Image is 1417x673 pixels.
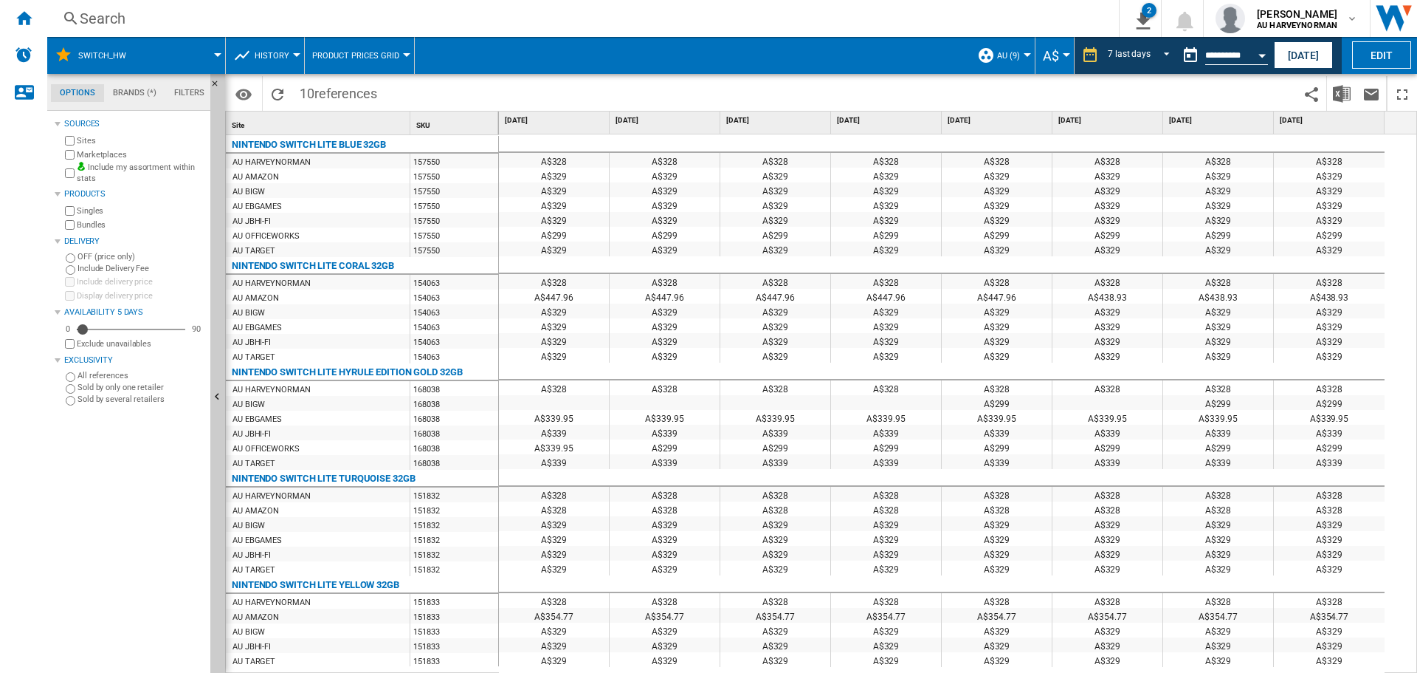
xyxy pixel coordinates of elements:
[720,454,830,469] div: A$339
[78,37,141,74] button: Switch_HW
[77,394,204,405] label: Sold by several retailers
[1274,182,1385,197] div: A$329
[1052,454,1162,469] div: A$339
[610,274,720,289] div: A$328
[65,136,75,146] input: Sites
[720,182,830,197] div: A$329
[1216,4,1245,33] img: profile.jpg
[1274,227,1385,242] div: A$299
[77,162,204,185] label: Include my assortment within stats
[1274,197,1385,212] div: A$329
[942,242,1052,256] div: A$329
[232,257,394,275] div: NINTENDO SWITCH LITE CORAL 32GB
[77,382,204,393] label: Sold by only one retailer
[1274,425,1385,440] div: A$339
[610,153,720,168] div: A$328
[1058,115,1159,126] span: [DATE]
[942,380,1052,395] div: A$328
[1274,41,1333,69] button: [DATE]
[1274,304,1385,318] div: A$329
[1274,395,1385,410] div: A$299
[1356,76,1386,111] button: Send this report by email
[499,197,609,212] div: A$329
[720,274,830,289] div: A$328
[610,410,720,425] div: A$339.95
[499,454,609,469] div: A$339
[1163,168,1273,182] div: A$329
[1274,212,1385,227] div: A$329
[1352,41,1411,69] button: Edit
[232,321,282,335] div: AU EBGAMES
[410,488,498,502] div: 151832
[942,318,1052,333] div: A$329
[1052,274,1162,289] div: A$328
[65,220,75,230] input: Bundles
[1274,168,1385,182] div: A$329
[942,197,1052,212] div: A$329
[410,319,498,334] div: 154063
[1052,168,1162,182] div: A$329
[942,153,1052,168] div: A$328
[942,395,1052,410] div: A$299
[831,440,941,454] div: A$299
[720,333,830,348] div: A$329
[410,242,498,257] div: 157550
[77,338,204,349] label: Exclude unavailables
[720,440,830,454] div: A$299
[416,121,430,129] span: SKU
[232,412,282,427] div: AU EBGAMES
[610,242,720,256] div: A$329
[720,242,830,256] div: A$329
[64,355,204,366] div: Exclusivity
[1052,227,1162,242] div: A$299
[1108,49,1151,59] div: 7 last days
[232,397,265,412] div: AU BIGW
[499,348,609,363] div: A$329
[1163,242,1273,256] div: A$329
[312,37,407,74] div: Product prices grid
[64,236,204,247] div: Delivery
[1327,76,1356,111] button: Download in Excel
[232,363,463,381] div: NINTENDO SWITCH LITE HYRULE EDITION GOLD 32GB
[1274,440,1385,454] div: A$299
[499,274,609,289] div: A$328
[66,396,75,406] input: Sold by several retailers
[232,170,279,185] div: AU AMAZON
[1052,440,1162,454] div: A$299
[255,37,297,74] button: History
[499,153,609,168] div: A$328
[1043,37,1066,74] button: A$
[1274,380,1385,395] div: A$328
[64,307,204,318] div: Availability 5 Days
[1274,454,1385,469] div: A$339
[64,188,204,200] div: Products
[77,162,86,171] img: mysite-bg-18x18.png
[51,84,104,102] md-tab-item: Options
[499,212,609,227] div: A$329
[1055,112,1162,130] div: [DATE]
[410,411,498,426] div: 168038
[1257,7,1337,21] span: [PERSON_NAME]
[499,333,609,348] div: A$329
[1142,3,1156,18] div: 2
[413,112,498,134] div: Sort None
[720,212,830,227] div: A$329
[1035,37,1075,74] md-menu: Currency
[837,115,938,126] span: [DATE]
[62,324,74,335] div: 0
[720,318,830,333] div: A$329
[1280,115,1382,126] span: [DATE]
[1274,153,1385,168] div: A$328
[64,118,204,130] div: Sources
[77,219,204,230] label: Bundles
[210,74,228,100] button: Hide
[831,227,941,242] div: A$299
[726,115,827,126] span: [DATE]
[15,46,32,64] img: alerts-logo.svg
[499,318,609,333] div: A$329
[997,51,1020,61] span: AU (9)
[610,380,720,395] div: A$328
[831,380,941,395] div: A$328
[499,289,609,304] div: A$447.96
